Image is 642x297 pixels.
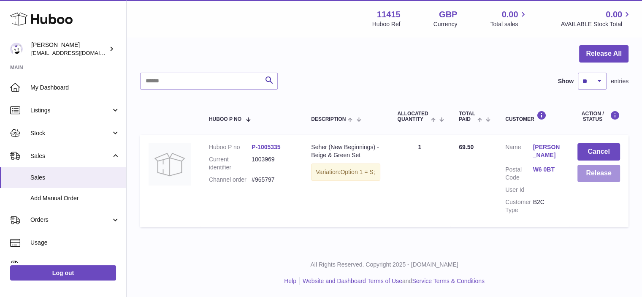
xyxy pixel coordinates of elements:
[533,198,560,214] dd: B2C
[490,20,528,28] span: Total sales
[30,262,111,270] span: Invoicing and Payments
[311,163,380,181] div: Variation:
[252,176,294,184] dd: #965797
[577,165,620,182] button: Release
[433,20,458,28] div: Currency
[490,9,528,28] a: 0.00 Total sales
[30,152,111,160] span: Sales
[389,135,450,226] td: 1
[505,198,533,214] dt: Customer Type
[149,143,191,185] img: no-photo.jpg
[505,111,561,122] div: Customer
[505,186,533,194] dt: User Id
[30,106,111,114] span: Listings
[533,143,560,159] a: [PERSON_NAME]
[30,239,120,247] span: Usage
[577,111,620,122] div: Action / Status
[10,43,23,55] img: care@shopmanto.uk
[300,277,485,285] li: and
[502,9,518,20] span: 0.00
[533,166,560,174] a: W6 0BT
[209,143,252,151] dt: Huboo P no
[505,166,533,182] dt: Postal Code
[209,176,252,184] dt: Channel order
[459,111,475,122] span: Total paid
[209,117,241,122] span: Huboo P no
[579,45,628,63] button: Release All
[252,144,281,150] a: P-1005335
[561,20,632,28] span: AVAILABLE Stock Total
[30,174,120,182] span: Sales
[377,9,401,20] strong: 11415
[30,84,120,92] span: My Dashboard
[284,278,296,284] a: Help
[30,194,120,202] span: Add Manual Order
[311,117,346,122] span: Description
[30,216,111,224] span: Orders
[209,155,252,172] dt: Current identifier
[30,129,111,137] span: Stock
[340,169,375,175] span: Option 1 = S;
[311,143,380,159] div: Seher (New Beginnings) - Beige & Green Set
[397,111,428,122] span: ALLOCATED Quantity
[577,143,620,161] button: Cancel
[31,49,124,56] span: [EMAIL_ADDRESS][DOMAIN_NAME]
[10,265,116,281] a: Log out
[412,278,485,284] a: Service Terms & Conditions
[133,261,635,269] p: All Rights Reserved. Copyright 2025 - [DOMAIN_NAME]
[505,143,533,161] dt: Name
[303,278,402,284] a: Website and Dashboard Terms of Use
[252,155,294,172] dd: 1003969
[561,9,632,28] a: 0.00 AVAILABLE Stock Total
[611,77,628,85] span: entries
[459,144,474,150] span: 69.50
[31,41,107,57] div: [PERSON_NAME]
[439,9,457,20] strong: GBP
[606,9,622,20] span: 0.00
[558,77,574,85] label: Show
[372,20,401,28] div: Huboo Ref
